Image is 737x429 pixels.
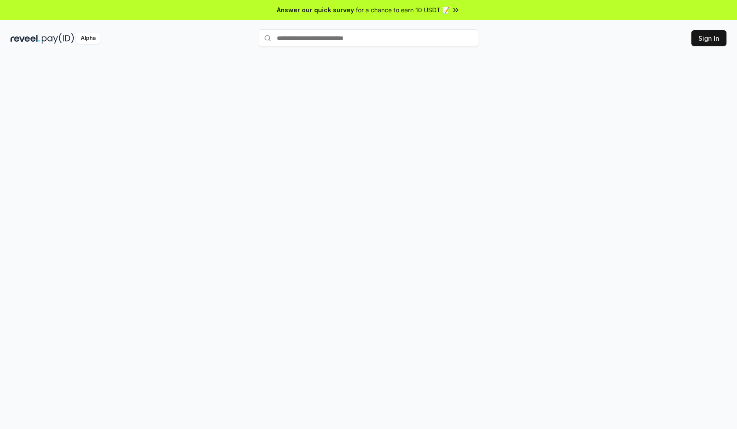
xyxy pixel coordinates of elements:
[11,33,40,44] img: reveel_dark
[42,33,74,44] img: pay_id
[277,5,354,14] span: Answer our quick survey
[76,33,100,44] div: Alpha
[691,30,726,46] button: Sign In
[356,5,450,14] span: for a chance to earn 10 USDT 📝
